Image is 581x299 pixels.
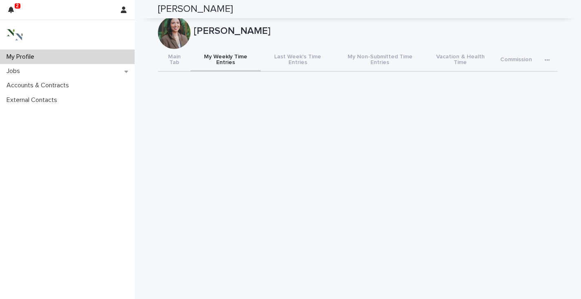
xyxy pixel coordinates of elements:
p: 2 [16,3,19,9]
p: My Profile [3,53,41,61]
h2: [PERSON_NAME] [158,3,233,15]
button: Last Week's Time Entries [261,49,335,72]
div: 2 [8,5,19,20]
button: My Non-Submitted Time Entries [335,49,426,72]
button: Main Tab [158,49,191,72]
p: Accounts & Contracts [3,82,75,89]
p: Jobs [3,67,27,75]
p: [PERSON_NAME] [194,25,554,37]
button: Commission [495,49,537,72]
button: Vacation & Health Time [426,49,495,72]
img: 3bAFpBnQQY6ys9Fa9hsD [7,27,23,43]
p: External Contacts [3,96,64,104]
button: My Weekly Time Entries [191,49,261,72]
